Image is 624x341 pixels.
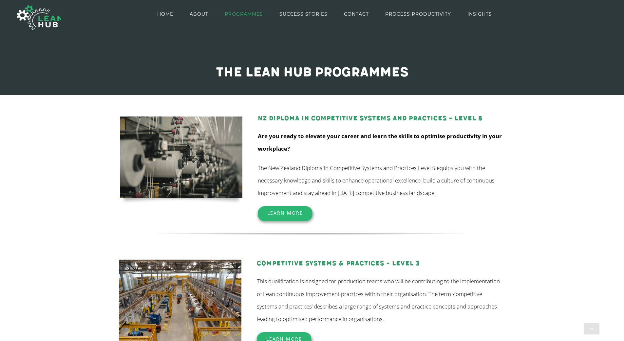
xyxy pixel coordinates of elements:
span: The Lean Hub programmes [216,65,408,80]
a: Competitive Systems & Practices – Level 3 [257,260,420,267]
a: PROCESS PRODUCTIVITY [385,1,451,28]
a: SUCCESS STORIES [279,1,328,28]
span: The New Zealand Diploma in Competitive Systems and Practices Level 5 equips you with the necessar... [258,164,495,197]
span: Learn More [267,210,303,216]
img: kevin-limbri-mBXQCNKbq7E-unsplash [120,117,242,198]
a: NZ Diploma in Competitive Systems and Practices – Level 5 [258,115,482,122]
a: PROGRAMMES [225,1,263,28]
a: Learn More [258,206,312,220]
strong: Are you ready to elevate your career and learn the skills to optimise productivity in your workpl... [258,132,502,152]
a: ABOUT [190,1,208,28]
nav: Main Menu [157,1,492,28]
a: CONTACT [344,1,369,28]
span: This qualification is designed for production teams who will be contributing to the implementatio... [257,277,500,323]
a: HOME [157,1,173,28]
a: INSIGHTS [467,1,492,28]
img: science-in-hd-pAzSrQF3XUQ-unsplash [119,260,241,341]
